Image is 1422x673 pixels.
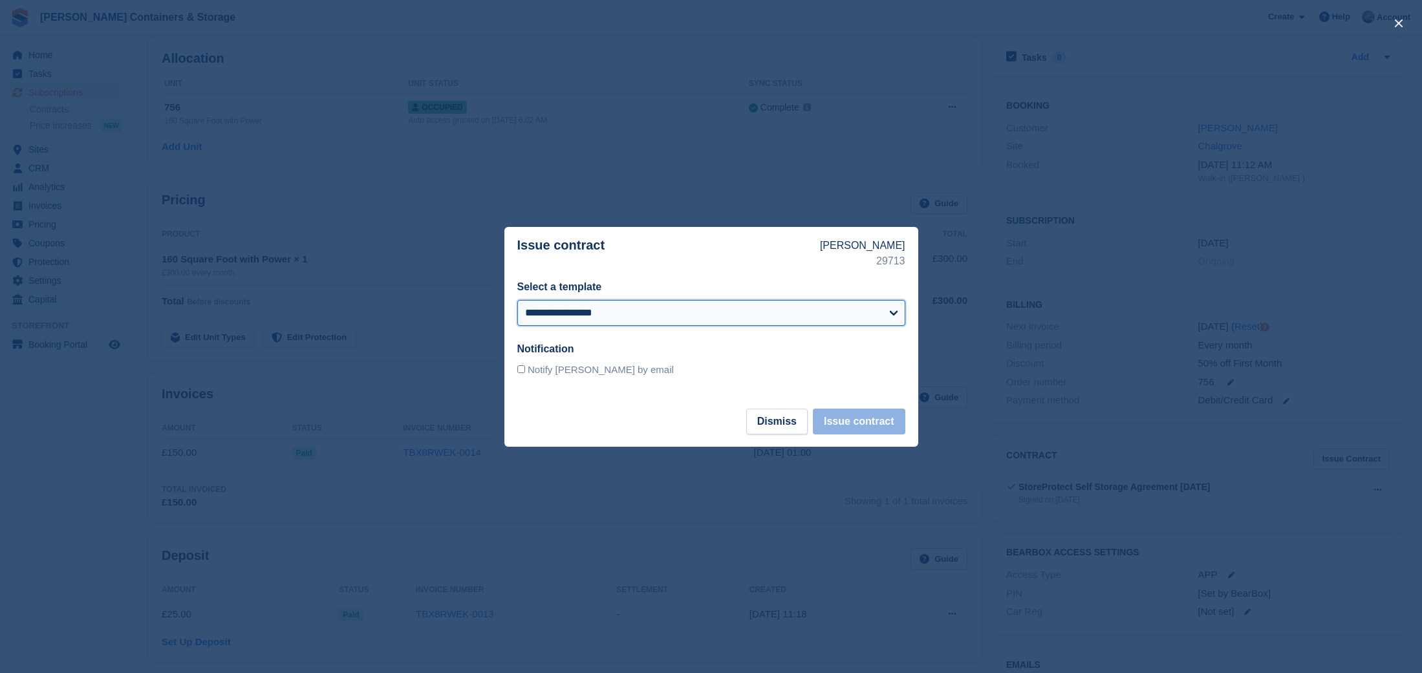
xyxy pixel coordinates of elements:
button: close [1388,13,1409,34]
label: Select a template [517,281,602,292]
p: Issue contract [517,238,820,269]
span: Notify [PERSON_NAME] by email [528,364,674,375]
p: [PERSON_NAME] [820,238,905,253]
label: Notification [517,343,574,354]
p: 29713 [820,253,905,269]
button: Dismiss [746,409,808,434]
button: Issue contract [813,409,905,434]
input: Notify [PERSON_NAME] by email [517,365,525,373]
